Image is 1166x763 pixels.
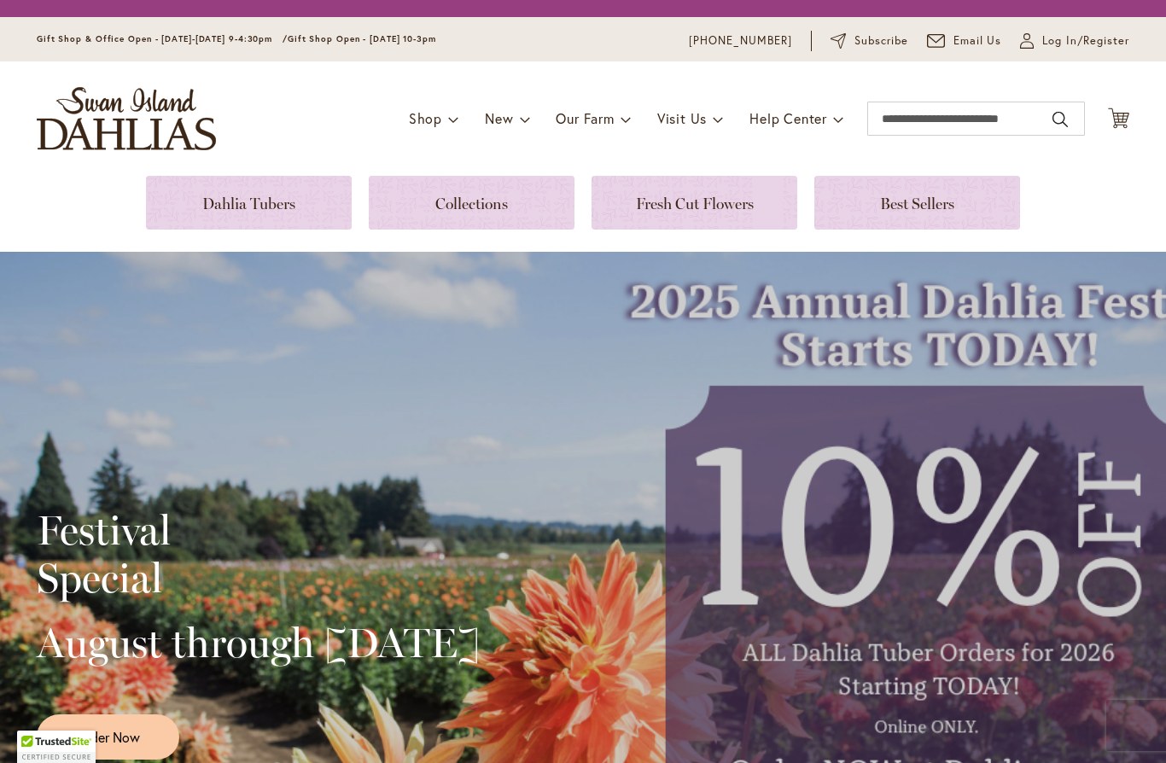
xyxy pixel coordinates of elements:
span: Visit Us [657,109,707,127]
a: [PHONE_NUMBER] [689,32,792,50]
span: Subscribe [854,32,908,50]
h2: August through [DATE] [37,619,480,667]
span: Email Us [953,32,1002,50]
a: Email Us [927,32,1002,50]
a: Subscribe [831,32,908,50]
span: Help Center [749,109,827,127]
a: store logo [37,87,216,150]
a: Log In/Register [1020,32,1129,50]
h2: Festival Special [37,506,480,602]
span: Gift Shop & Office Open - [DATE]-[DATE] 9-4:30pm / [37,33,288,44]
span: Our Farm [556,109,614,127]
span: Log In/Register [1042,32,1129,50]
span: Gift Shop Open - [DATE] 10-3pm [288,33,436,44]
span: Shop [409,109,442,127]
span: New [485,109,513,127]
button: Search [1052,106,1068,133]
